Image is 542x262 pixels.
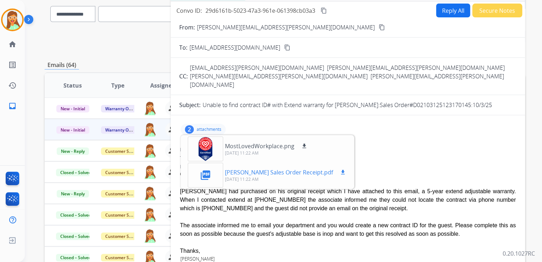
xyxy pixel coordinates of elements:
[180,146,516,153] div: From:
[8,102,17,110] mat-icon: inbox
[168,210,176,219] mat-icon: person_remove
[101,169,147,176] span: Customer Support
[168,189,176,197] mat-icon: person_remove
[503,249,535,258] p: 0.20.1027RC
[190,43,280,52] span: [EMAIL_ADDRESS][DOMAIN_NAME]
[2,10,22,30] img: avatar
[197,127,221,132] p: attachments
[56,233,95,240] span: Closed – Solved
[143,144,157,158] img: agent-avatar
[101,126,137,134] span: Warranty Ops
[379,24,385,30] mat-icon: content_copy
[205,7,315,15] span: 29d6161b-5023-47a3-961e-061398cb03a3
[143,186,157,200] img: agent-avatar
[225,177,347,182] p: [DATE] 11:22 AM
[225,168,333,177] p: [PERSON_NAME] Sales Order Receipt.pdf
[56,169,95,176] span: Closed – Solved
[143,122,157,136] img: agent-avatar
[179,23,195,32] p: From:
[8,40,17,49] mat-icon: home
[179,72,188,80] p: CC:
[225,150,309,156] p: [DATE] 11:22 AM
[180,155,516,162] div: To:
[45,61,79,69] p: Emails (64)
[180,247,516,255] div: Thanks,
[168,146,176,155] mat-icon: person_remove
[179,43,187,52] p: To:
[56,254,95,261] span: Closed – Solved
[101,105,137,112] span: Warranty Ops
[63,81,82,90] span: Status
[301,143,307,149] mat-icon: download
[168,104,176,112] mat-icon: person_remove
[190,72,368,80] span: [PERSON_NAME][EMAIL_ADDRESS][PERSON_NAME][DOMAIN_NAME]
[101,147,147,155] span: Customer Support
[200,169,211,181] mat-icon: picture_as_pdf
[225,142,294,150] p: MostLovedWorkplace.png
[150,81,175,90] span: Assignee
[190,64,324,72] span: [EMAIL_ADDRESS][PERSON_NAME][DOMAIN_NAME]
[179,101,201,109] p: Subject:
[472,4,522,17] button: Secure Notes
[340,169,346,175] mat-icon: download
[57,147,89,155] span: New - Reply
[185,125,194,134] div: 2
[168,125,176,134] mat-icon: person_remove
[284,44,290,51] mat-icon: content_copy
[180,170,516,179] div: Good Afternoon,
[327,64,505,72] span: [PERSON_NAME][EMAIL_ADDRESS][PERSON_NAME][DOMAIN_NAME]
[180,221,516,238] div: The associate informed me to email your department and you would create a new contract ID for the...
[111,81,124,90] span: Type
[8,61,17,69] mat-icon: list_alt
[8,81,17,90] mat-icon: history
[168,253,176,261] mat-icon: person_remove
[101,211,147,219] span: Customer Support
[101,233,147,240] span: Customer Support
[180,163,516,170] div: Date:
[197,23,375,32] p: [PERSON_NAME][EMAIL_ADDRESS][PERSON_NAME][DOMAIN_NAME]
[101,190,147,197] span: Customer Support
[321,7,327,14] mat-icon: content_copy
[168,232,176,240] mat-icon: person_remove
[180,187,516,213] div: [PERSON_NAME] had purchased on his original receipt which I have attached to this email, a 5-year...
[436,4,470,17] button: Reply All
[57,190,89,197] span: New - Reply
[143,101,157,115] img: agent-avatar
[56,211,95,219] span: Closed – Solved
[143,165,157,179] img: agent-avatar
[176,6,202,15] p: Convo ID:
[168,168,176,176] mat-icon: person_remove
[101,254,147,261] span: Customer Support
[56,105,89,112] span: New - Initial
[203,101,492,109] p: Unable to find contract ID# with Extend warranty for [PERSON_NAME]:Sales Order#D02103125123170145...
[56,126,89,134] span: New - Initial
[143,207,157,222] img: agent-avatar
[143,229,157,243] img: agent-avatar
